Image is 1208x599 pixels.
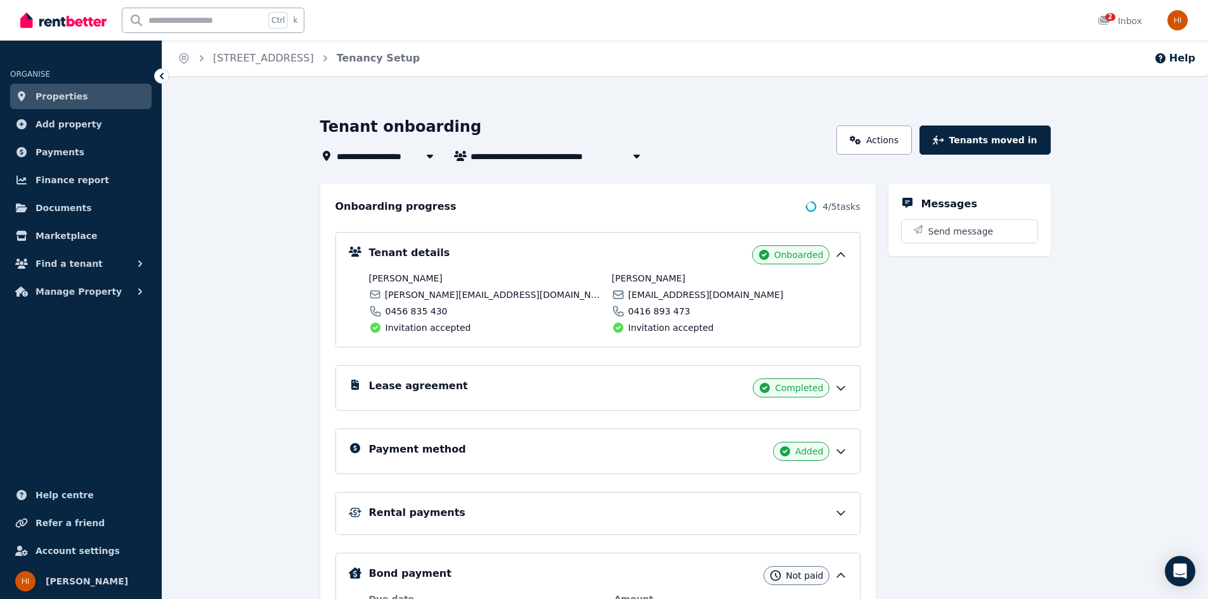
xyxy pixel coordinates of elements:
button: Help [1154,51,1195,66]
span: [PERSON_NAME] [46,574,128,589]
h5: Bond payment [369,566,451,581]
a: Actions [836,126,912,155]
span: [PERSON_NAME] [612,272,847,285]
span: Manage Property [36,284,122,299]
a: Marketplace [10,223,152,248]
a: Refer a friend [10,510,152,536]
span: 0456 835 430 [386,305,448,318]
span: Payments [36,145,84,160]
h5: Rental payments [369,505,465,520]
span: Properties [36,89,88,104]
button: Find a tenant [10,251,152,276]
span: Refer a friend [36,515,105,531]
h5: Payment method [369,442,466,457]
a: Payments [10,139,152,165]
h1: Tenant onboarding [320,117,482,137]
span: Find a tenant [36,256,103,271]
span: Documents [36,200,92,216]
span: Added [795,445,824,458]
span: k [293,15,297,25]
nav: Breadcrumb [162,41,435,76]
a: Account settings [10,538,152,564]
h2: Onboarding progress [335,199,457,214]
span: [PERSON_NAME] [369,272,604,285]
span: 2 [1105,13,1115,21]
a: Finance report [10,167,152,193]
img: Hasan Imtiaz Ahamed [1167,10,1188,30]
img: Bond Details [349,567,361,579]
span: ORGANISE [10,70,50,79]
span: Invitation accepted [628,321,714,334]
a: [STREET_ADDRESS] [213,52,314,64]
span: Not paid [786,569,823,582]
img: Hasan Imtiaz Ahamed [15,571,36,591]
div: Open Intercom Messenger [1165,556,1195,586]
span: Completed [775,382,823,394]
span: 4 / 5 tasks [822,200,860,213]
img: RentBetter [20,11,107,30]
span: Onboarded [774,248,824,261]
span: [EMAIL_ADDRESS][DOMAIN_NAME] [628,288,784,301]
a: Properties [10,84,152,109]
button: Send message [902,220,1037,243]
a: Add property [10,112,152,137]
span: Marketplace [36,228,97,243]
span: [PERSON_NAME][EMAIL_ADDRESS][DOMAIN_NAME] [385,288,604,301]
a: Documents [10,195,152,221]
span: Send message [928,225,994,238]
span: 0416 893 473 [628,305,691,318]
div: Inbox [1098,15,1142,27]
span: Add property [36,117,102,132]
span: Finance report [36,172,109,188]
span: Ctrl [268,12,288,29]
a: Help centre [10,482,152,508]
span: Invitation accepted [386,321,471,334]
span: Tenancy Setup [337,51,420,66]
img: Rental Payments [349,508,361,517]
span: Account settings [36,543,120,558]
h5: Messages [921,196,977,212]
button: Tenants moved in [919,126,1050,155]
span: Help centre [36,487,94,503]
button: Manage Property [10,279,152,304]
h5: Lease agreement [369,378,468,394]
h5: Tenant details [369,245,450,261]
